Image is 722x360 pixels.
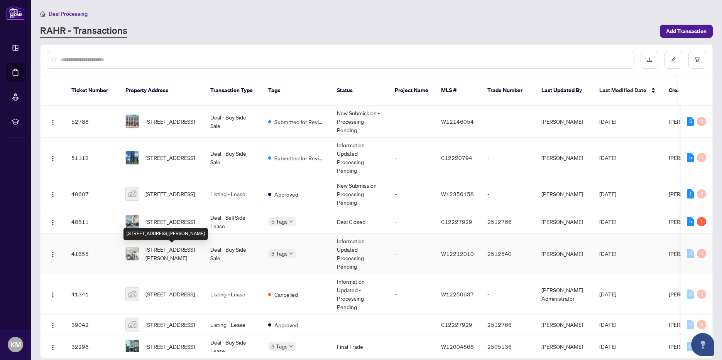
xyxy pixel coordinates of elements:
[535,234,593,274] td: [PERSON_NAME]
[65,315,119,335] td: 39042
[204,76,262,106] th: Transaction Type
[441,250,474,257] span: W12212010
[669,154,710,161] span: [PERSON_NAME]
[49,10,88,17] span: Deal Processing
[481,178,535,210] td: -
[389,106,435,138] td: -
[535,138,593,178] td: [PERSON_NAME]
[126,288,139,301] img: thumbnail-img
[47,215,59,228] button: Logo
[331,274,389,315] td: Information Updated - Processing Pending
[687,153,694,162] div: 5
[65,274,119,315] td: 41341
[481,234,535,274] td: 2512540
[669,291,710,298] span: [PERSON_NAME]
[641,51,658,69] button: download
[40,11,46,17] span: home
[535,315,593,335] td: [PERSON_NAME]
[47,188,59,200] button: Logo
[204,178,262,210] td: Listing - Lease
[697,289,706,299] div: 0
[47,318,59,331] button: Logo
[271,217,287,226] span: 5 Tags
[145,217,195,226] span: [STREET_ADDRESS]
[671,57,676,62] span: edit
[599,291,616,298] span: [DATE]
[10,339,21,350] span: KM
[687,117,694,126] div: 5
[331,76,389,106] th: Status
[40,24,127,38] a: RAHR - Transactions
[145,117,195,126] span: [STREET_ADDRESS]
[687,189,694,199] div: 1
[535,210,593,234] td: [PERSON_NAME]
[50,192,56,198] img: Logo
[65,335,119,358] td: 32298
[274,154,325,162] span: Submitted for Review
[262,76,331,106] th: Tags
[331,234,389,274] td: Information Updated - Processing Pending
[271,342,287,351] span: 3 Tags
[599,218,616,225] span: [DATE]
[204,315,262,335] td: Listing - Lease
[688,51,706,69] button: filter
[441,154,472,161] span: C12220794
[535,335,593,358] td: [PERSON_NAME]
[389,178,435,210] td: -
[481,335,535,358] td: 2505136
[204,210,262,234] td: Deal - Sell Side Lease
[47,247,59,260] button: Logo
[669,190,710,197] span: [PERSON_NAME]
[271,249,287,258] span: 3 Tags
[599,118,616,125] span: [DATE]
[389,315,435,335] td: -
[50,292,56,298] img: Logo
[697,217,706,226] div: 1
[65,138,119,178] td: 51112
[389,76,435,106] th: Project Name
[441,190,474,197] span: W12356158
[119,76,204,106] th: Property Address
[691,333,714,356] button: Open asap
[389,210,435,234] td: -
[481,76,535,106] th: Trade Number
[50,322,56,328] img: Logo
[331,178,389,210] td: New Submission - Processing Pending
[599,343,616,350] span: [DATE]
[647,57,652,62] span: download
[50,219,56,225] img: Logo
[65,210,119,234] td: 48511
[204,138,262,178] td: Deal - Buy Side Sale
[535,106,593,138] td: [PERSON_NAME]
[126,247,139,260] img: thumbnail-img
[697,320,706,329] div: 0
[289,345,293,348] span: down
[50,251,56,257] img: Logo
[441,291,474,298] span: W12250637
[331,335,389,358] td: Final Trade
[441,118,474,125] span: W12146054
[599,86,646,94] span: Last Modified Date
[6,6,25,20] img: logo
[697,117,706,126] div: 0
[145,320,195,329] span: [STREET_ADDRESS]
[593,76,663,106] th: Last Modified Date
[50,119,56,125] img: Logo
[665,51,682,69] button: edit
[481,106,535,138] td: -
[331,210,389,234] td: Deal Closed
[145,190,195,198] span: [STREET_ADDRESS]
[47,115,59,128] button: Logo
[669,321,710,328] span: [PERSON_NAME]
[204,234,262,274] td: Deal - Buy Side Sale
[274,118,325,126] span: Submitted for Review
[535,76,593,106] th: Last Updated By
[204,335,262,358] td: Deal - Buy Side Lease
[289,252,293,256] span: down
[599,190,616,197] span: [DATE]
[660,25,713,38] button: Add Transaction
[331,315,389,335] td: -
[204,106,262,138] td: Deal - Buy Side Sale
[687,217,694,226] div: 5
[441,218,472,225] span: C12227929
